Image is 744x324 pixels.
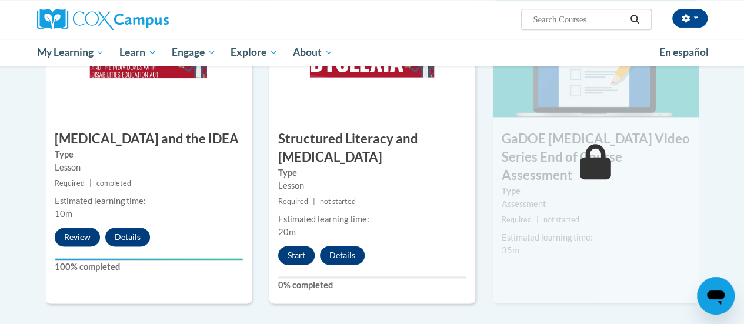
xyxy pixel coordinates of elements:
button: Account Settings [672,9,708,28]
label: Type [55,148,243,161]
a: Explore [223,39,285,66]
span: 10m [55,209,72,219]
span: not started [320,197,356,206]
a: About [285,39,341,66]
span: Explore [231,45,278,59]
div: Lesson [55,161,243,174]
span: 20m [278,227,296,237]
div: Assessment [502,198,690,211]
label: Type [278,166,466,179]
div: Main menu [28,39,716,66]
span: | [89,179,92,188]
span: Required [278,197,308,206]
button: Review [55,228,100,246]
span: 35m [502,245,519,255]
h3: GaDOE [MEDICAL_DATA] Video Series End of Course Assessment [493,130,699,184]
a: Learn [112,39,164,66]
span: About [293,45,333,59]
span: | [536,215,539,224]
div: Lesson [278,179,466,192]
iframe: Button to launch messaging window [697,277,735,315]
span: My Learning [36,45,104,59]
div: Estimated learning time: [502,231,690,244]
span: Engage [172,45,216,59]
div: Estimated learning time: [278,213,466,226]
button: Details [105,228,150,246]
span: Learn [119,45,156,59]
label: Type [502,185,690,198]
button: Search [626,12,643,26]
div: Estimated learning time: [55,195,243,208]
span: En español [659,46,709,58]
img: Cox Campus [37,9,169,30]
button: Start [278,246,315,265]
span: not started [543,215,579,224]
div: Your progress [55,258,243,260]
span: Required [55,179,85,188]
span: | [313,197,315,206]
label: 0% completed [278,279,466,292]
a: Engage [164,39,223,66]
span: completed [96,179,131,188]
h3: Structured Literacy and [MEDICAL_DATA] [269,130,475,166]
a: My Learning [29,39,112,66]
button: Details [320,246,365,265]
a: En español [652,40,716,65]
a: Cox Campus [37,9,249,30]
span: Required [502,215,532,224]
input: Search Courses [532,12,626,26]
h3: [MEDICAL_DATA] and the IDEA [46,130,252,148]
label: 100% completed [55,260,243,273]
